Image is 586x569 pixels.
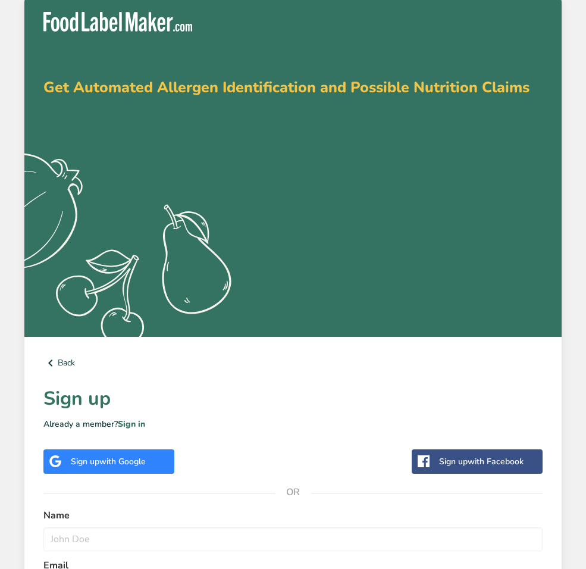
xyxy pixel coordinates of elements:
[118,418,145,430] a: Sign in
[43,527,543,551] input: John Doe
[275,474,311,510] span: OR
[99,456,146,467] span: with Google
[43,508,543,523] label: Name
[43,418,543,430] p: Already a member?
[468,456,524,467] span: with Facebook
[43,356,543,370] a: Back
[43,77,529,98] span: Get Automated Allergen Identification and Possible Nutrition Claims
[439,455,524,468] div: Sign up
[71,455,146,468] div: Sign up
[43,384,543,413] h1: Sign up
[43,12,192,32] img: Food Label Maker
